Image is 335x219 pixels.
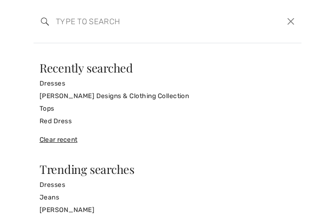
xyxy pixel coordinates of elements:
[40,179,295,191] a: Dresses
[40,77,295,90] a: Dresses
[41,18,49,26] img: search the website
[284,14,298,28] button: Close
[40,115,295,127] a: Red Dress
[40,204,295,216] a: [PERSON_NAME]
[49,7,231,35] input: TYPE TO SEARCH
[40,102,295,115] a: Tops
[40,135,295,145] div: Clear recent
[40,191,295,204] a: Jeans
[40,163,295,175] div: Trending searches
[40,62,295,73] div: Recently searched
[40,90,295,102] a: [PERSON_NAME] Designs & Clothing Collection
